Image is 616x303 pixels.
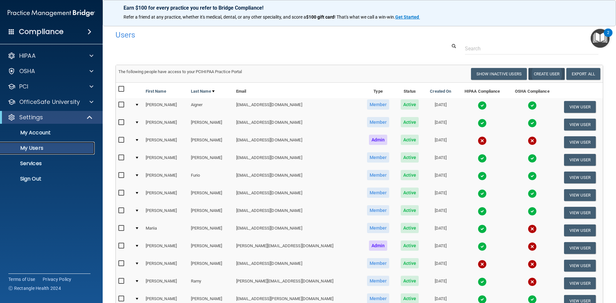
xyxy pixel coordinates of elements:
[334,14,395,20] span: ! That's what we call a win-win.
[401,258,419,268] span: Active
[8,98,93,106] a: OfficeSafe University
[401,205,419,215] span: Active
[234,274,361,292] td: [PERSON_NAME][EMAIL_ADDRESS][DOMAIN_NAME]
[143,186,188,204] td: [PERSON_NAME]
[591,29,610,48] button: Open Resource Center, 2 new notifications
[564,224,596,236] button: View User
[607,33,609,41] div: 2
[8,276,35,282] a: Terms of Use
[234,98,361,116] td: [EMAIL_ADDRESS][DOMAIN_NAME]
[188,169,234,186] td: Furio
[8,67,93,75] a: OSHA
[424,151,457,169] td: [DATE]
[8,52,93,60] a: HIPAA
[19,83,28,90] p: PCI
[369,240,388,251] span: Admin
[478,172,487,181] img: tick.e7d51cea.svg
[19,114,43,121] p: Settings
[188,98,234,116] td: Aigner
[367,223,389,233] span: Member
[508,83,557,98] th: OSHA Compliance
[566,68,600,80] a: Export All
[19,98,80,106] p: OfficeSafe University
[401,240,419,251] span: Active
[564,119,596,130] button: View User
[424,169,457,186] td: [DATE]
[401,223,419,233] span: Active
[124,14,306,20] span: Refer a friend at any practice, whether it's medical, dental, or any other speciality, and score a
[367,99,389,110] span: Member
[4,130,92,136] p: My Account
[143,257,188,274] td: [PERSON_NAME]
[306,14,334,20] strong: $100 gift card
[465,43,598,55] input: Search
[478,277,487,286] img: tick.e7d51cea.svg
[188,204,234,222] td: [PERSON_NAME]
[19,52,36,60] p: HIPAA
[143,222,188,239] td: Mariia
[234,239,361,257] td: [PERSON_NAME][EMAIL_ADDRESS][DOMAIN_NAME]
[564,260,596,272] button: View User
[188,257,234,274] td: [PERSON_NAME]
[528,101,537,110] img: tick.e7d51cea.svg
[19,67,35,75] p: OSHA
[395,14,420,20] a: Get Started
[471,68,527,80] button: Show Inactive Users
[143,204,188,222] td: [PERSON_NAME]
[234,257,361,274] td: [EMAIL_ADDRESS][DOMAIN_NAME]
[401,188,419,198] span: Active
[564,101,596,113] button: View User
[143,151,188,169] td: [PERSON_NAME]
[43,276,72,282] a: Privacy Policy
[401,99,419,110] span: Active
[564,154,596,166] button: View User
[424,222,457,239] td: [DATE]
[369,135,388,145] span: Admin
[478,136,487,145] img: cross.ca9f0e7f.svg
[528,189,537,198] img: tick.e7d51cea.svg
[234,222,361,239] td: [EMAIL_ADDRESS][DOMAIN_NAME]
[19,27,64,36] h4: Compliance
[528,154,537,163] img: tick.e7d51cea.svg
[188,222,234,239] td: [PERSON_NAME]
[234,186,361,204] td: [EMAIL_ADDRESS][DOMAIN_NAME]
[367,188,389,198] span: Member
[8,114,93,121] a: Settings
[528,172,537,181] img: tick.e7d51cea.svg
[143,239,188,257] td: [PERSON_NAME]
[478,207,487,216] img: tick.e7d51cea.svg
[188,133,234,151] td: [PERSON_NAME]
[367,170,389,180] span: Member
[395,14,419,20] strong: Get Started
[143,116,188,133] td: [PERSON_NAME]
[395,83,424,98] th: Status
[478,224,487,233] img: tick.e7d51cea.svg
[234,204,361,222] td: [EMAIL_ADDRESS][DOMAIN_NAME]
[424,186,457,204] td: [DATE]
[401,276,419,286] span: Active
[478,189,487,198] img: tick.e7d51cea.svg
[191,88,215,95] a: Last Name
[528,277,537,286] img: cross.ca9f0e7f.svg
[564,136,596,148] button: View User
[143,98,188,116] td: [PERSON_NAME]
[478,260,487,269] img: cross.ca9f0e7f.svg
[143,133,188,151] td: [PERSON_NAME]
[478,101,487,110] img: tick.e7d51cea.svg
[143,274,188,292] td: [PERSON_NAME]
[188,239,234,257] td: [PERSON_NAME]
[188,186,234,204] td: [PERSON_NAME]
[424,257,457,274] td: [DATE]
[457,83,508,98] th: HIPAA Compliance
[401,152,419,163] span: Active
[4,145,92,151] p: My Users
[424,239,457,257] td: [DATE]
[528,224,537,233] img: cross.ca9f0e7f.svg
[234,116,361,133] td: [EMAIL_ADDRESS][DOMAIN_NAME]
[528,260,537,269] img: cross.ca9f0e7f.svg
[188,116,234,133] td: [PERSON_NAME]
[234,83,361,98] th: Email
[361,83,395,98] th: Type
[4,160,92,167] p: Services
[478,154,487,163] img: tick.e7d51cea.svg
